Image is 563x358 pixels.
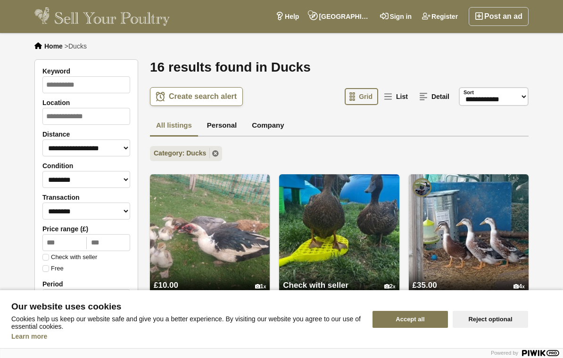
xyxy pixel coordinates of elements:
a: Post an ad [469,7,529,26]
a: Learn more [11,333,47,340]
a: Check with seller 2 [279,263,399,294]
span: Our website uses cookies [11,302,361,311]
div: 1 [255,283,266,290]
span: Grid [359,93,373,100]
span: Ducks [68,42,87,50]
span: £10.00 [154,281,178,290]
div: 4 [513,283,525,290]
a: Personal [201,115,243,137]
label: Period [42,280,130,288]
span: Powered by [491,350,518,356]
label: Free [42,265,64,272]
span: Create search alert [169,92,237,101]
span: List [396,93,408,100]
span: £35.00 [413,281,437,290]
button: Reject optional [453,311,528,328]
a: Company [246,115,290,137]
span: Check with seller [283,281,348,290]
a: Home [44,42,63,50]
img: Muscovey ducks for sale [150,174,270,294]
a: All listings [150,115,198,137]
label: Distance [42,130,130,138]
div: 2 [384,283,396,290]
label: Transaction [42,194,130,201]
a: £10.00 1 [150,263,270,294]
p: Cookies help us keep our website safe and give you a better experience. By visiting our website y... [11,315,361,330]
img: Two female khaki Campbell and 1 small white chicken [279,174,399,294]
h1: 16 results found in Ducks [150,59,529,75]
a: Create search alert [150,87,243,106]
label: Check with seller [42,254,97,260]
a: Register [417,7,463,26]
a: Category: Ducks [150,146,222,161]
a: Sign in [375,7,417,26]
img: Sell Your Poultry [34,7,170,26]
label: Price range (£) [42,225,130,233]
a: Help [270,7,304,26]
img: Kate Unitt [413,178,431,197]
span: Detail [431,93,449,100]
a: Detail [414,88,455,105]
a: Grid [345,88,378,105]
li: > [65,42,87,50]
img: Trio of Silver Appleyard (Large Fowl) Ducks Available [409,174,529,294]
label: Sort [464,89,474,97]
a: £35.00 4 [409,263,529,294]
button: Accept all [373,311,448,328]
a: [GEOGRAPHIC_DATA], [GEOGRAPHIC_DATA] [304,7,375,26]
label: Condition [42,162,130,170]
label: Keyword [42,67,130,75]
label: Location [42,99,130,106]
a: List [379,88,414,105]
